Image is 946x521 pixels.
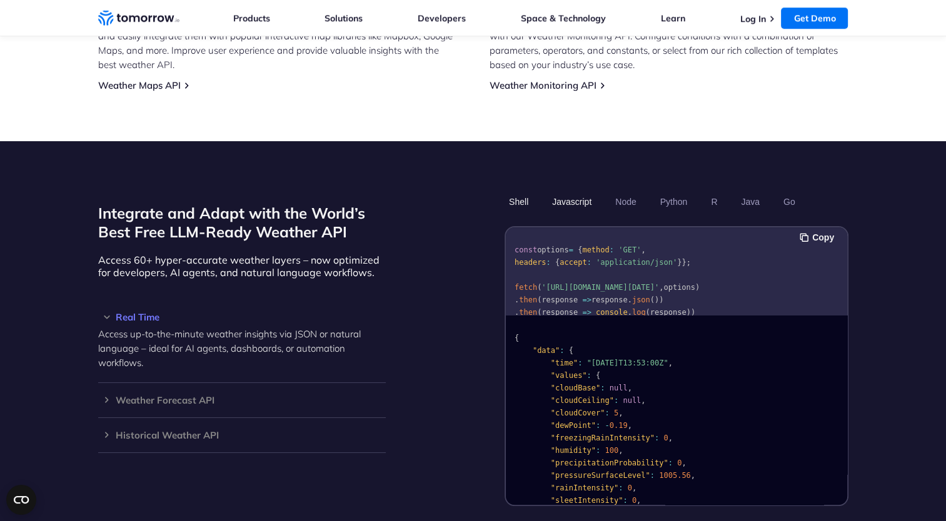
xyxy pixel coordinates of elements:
span: . [515,308,519,317]
span: 'application/json' [596,258,677,267]
span: => [582,295,591,304]
span: response [541,295,578,304]
button: Go [778,191,799,212]
span: accept [560,258,586,267]
button: Shell [505,191,533,212]
span: { [578,246,582,254]
a: Developers [418,12,466,24]
a: Home link [98,9,179,27]
span: - [605,421,609,430]
span: options [537,246,569,254]
span: "humidity" [550,446,595,455]
span: : [578,359,582,367]
span: , [632,484,636,492]
span: : [618,484,623,492]
button: Open CMP widget [6,485,36,515]
span: "time" [550,359,577,367]
span: 0 [677,459,682,467]
span: ( [537,295,541,304]
span: : [586,371,591,380]
span: } [677,258,682,267]
h2: Integrate and Adapt with the World’s Best Free LLM-Ready Weather API [98,204,386,241]
span: method [582,246,609,254]
span: options [663,283,695,292]
span: , [637,496,641,505]
p: Access up-to-the-minute weather insights via JSON or natural language – ideal for AI agents, dash... [98,327,386,370]
span: ) [690,308,695,317]
span: fetch [515,283,537,292]
span: : [654,434,658,442]
h3: Historical Weather API [98,430,386,440]
span: "cloudBase" [550,384,600,392]
button: Javascript [548,191,596,212]
span: headers [515,258,546,267]
a: Products [233,12,270,24]
a: Solutions [325,12,363,24]
button: R [707,191,722,212]
span: }; [682,258,690,267]
span: : [609,246,613,254]
span: , [668,434,672,442]
span: , [682,459,686,467]
span: : [668,459,672,467]
span: const [515,246,537,254]
span: : [623,496,627,505]
span: , [668,359,672,367]
span: "precipitationProbability" [550,459,668,467]
span: { [596,371,600,380]
span: , [627,421,632,430]
span: then [519,295,537,304]
a: Get Demo [781,7,848,29]
a: Space & Technology [521,12,606,24]
a: Weather Monitoring API [490,79,596,91]
span: ) [686,308,690,317]
span: ) [659,295,663,304]
span: : [596,446,600,455]
span: . [515,295,519,304]
span: log [632,308,645,317]
span: "pressureSurfaceLevel" [550,471,650,480]
span: then [519,308,537,317]
span: '[URL][DOMAIN_NAME][DATE]' [541,283,659,292]
span: : [586,258,591,267]
span: , [627,384,632,392]
span: "values" [550,371,586,380]
span: : [600,384,605,392]
h3: Weather Forecast API [98,395,386,405]
span: : [596,421,600,430]
span: 0 [663,434,668,442]
span: 'GET' [618,246,641,254]
span: = [568,246,573,254]
span: . [627,308,632,317]
span: , [659,283,663,292]
span: , [618,446,623,455]
span: null [609,384,627,392]
a: Log In [740,13,765,24]
span: 0.19 [609,421,627,430]
span: : [605,409,609,417]
span: "dewPoint" [550,421,595,430]
span: response [541,308,578,317]
h3: Real Time [98,312,386,322]
span: => [582,308,591,317]
span: { [555,258,560,267]
span: "cloudCover" [550,409,605,417]
span: response [591,295,627,304]
span: : [613,396,618,405]
span: , [641,246,645,254]
span: , [618,409,623,417]
span: response [650,308,686,317]
span: "rainIntensity" [550,484,618,492]
span: ( [650,295,654,304]
a: Learn [661,12,685,24]
button: Node [611,191,640,212]
span: : [546,258,550,267]
span: : [560,346,564,355]
span: console [596,308,628,317]
p: Access 60+ hyper-accurate weather layers – now optimized for developers, AI agents, and natural l... [98,254,386,279]
span: , [641,396,645,405]
span: ) [695,283,700,292]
